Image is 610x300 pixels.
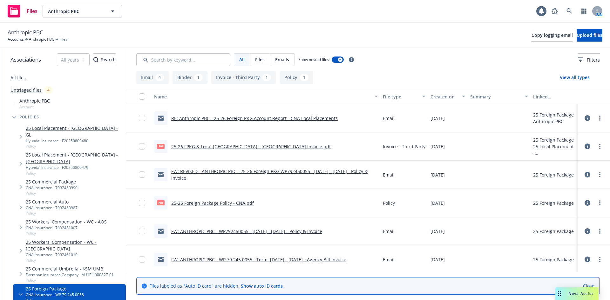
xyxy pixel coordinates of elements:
[430,256,445,263] span: [DATE]
[26,151,123,165] a: 25 Local Placement - [GEOGRAPHIC_DATA] - [GEOGRAPHIC_DATA]
[171,168,368,181] a: FW: REVISED - ANTHROPIC PBC - 25-26 Foreign PKG WP792450055 - [DATE] - [DATE] - Policy & Invoice
[171,228,322,234] a: FW: ANTHROPIC PBC - WP792450055 - [DATE] - [DATE] - Policy & Invoice
[93,57,98,62] svg: Search
[280,71,313,84] button: Policy
[430,228,445,235] span: [DATE]
[157,200,165,205] span: pdf
[531,89,578,104] button: Linked associations
[26,178,78,185] a: 25 Commercial Package
[171,115,338,121] a: RE: Anthropic PBC - 25-26 Foreign PKG Account Report - CNA Local Placements
[26,210,78,216] span: Policy
[383,143,425,150] span: Invoice - Third Party
[596,199,604,207] a: more
[577,32,602,38] span: Upload files
[468,89,531,104] button: Summary
[26,252,123,257] div: CNA Insurance - 7092461010
[255,56,265,63] span: Files
[136,53,230,66] input: Search by keyword...
[555,287,563,300] div: Drag to move
[43,5,122,17] button: Anthropic PBC
[383,228,395,235] span: Email
[26,257,123,263] span: Policy
[157,144,165,149] span: pdf
[139,143,145,150] input: Toggle Row Selected
[26,165,123,170] div: Hyundai Insurance - F20250800479
[383,200,395,206] span: Policy
[550,71,600,84] button: View all types
[26,170,123,176] span: Policy
[10,75,26,81] a: All files
[383,256,395,263] span: Email
[533,228,574,235] div: 25 Foreign Package
[139,93,145,100] input: Select all
[430,200,445,206] span: [DATE]
[383,171,395,178] span: Email
[596,114,604,122] a: more
[532,29,573,42] button: Copy logging email
[533,200,574,206] div: 25 Foreign Package
[194,74,203,81] div: 1
[380,89,428,104] button: File type
[48,8,103,15] span: Anthropic PBC
[93,54,116,66] div: Search
[171,257,346,263] a: FW: ANTHROPIC PBC - WP 79 245 0055 - Term: [DATE] - [DATE] - Agency Bill Invoice
[241,283,283,289] a: Show auto ID cards
[300,74,308,81] div: 1
[470,93,521,100] div: Summary
[533,118,574,125] div: Anthropic PBC
[430,143,445,150] span: [DATE]
[26,143,123,149] span: Policy
[26,292,84,297] div: CNA Insurance - WP 79 245 0055
[93,53,116,66] button: SearchSearch
[563,5,576,17] a: Search
[548,5,561,17] a: Report a Bug
[533,171,574,178] div: 25 Foreign Package
[10,56,41,64] span: Associations
[568,291,593,296] span: Nova Assist
[26,225,107,230] div: CNA Insurance - 7092461007
[532,32,573,38] span: Copy logging email
[596,256,604,263] a: more
[26,138,123,143] div: Hyundai Insurance - F20250800480
[19,97,50,104] span: Anthropic PBC
[578,5,590,17] a: Switch app
[26,285,84,292] a: 25 Foreign Package
[26,190,78,196] span: Policy
[136,71,169,84] button: Email
[26,272,114,277] div: Everspan Insurance Company - AU1EII-000827-01
[383,115,395,122] span: Email
[173,71,207,84] button: Binder
[533,137,576,143] div: 25 Foreign Package
[19,104,50,110] span: Account
[171,200,254,206] a: 25-26 Foreign Package Policy - CNA.pdf
[26,265,114,272] a: 25 Commercial Umbrella - $5M UMB
[430,171,445,178] span: [DATE]
[139,171,145,178] input: Toggle Row Selected
[139,228,145,234] input: Toggle Row Selected
[171,143,331,150] a: 25-26 FPKG & Local [GEOGRAPHIC_DATA] - [GEOGRAPHIC_DATA] Invoice.pdf
[587,57,600,63] span: Filters
[533,143,576,157] div: 25 Local Placement - [GEOGRAPHIC_DATA] - GL
[59,37,67,42] span: Files
[44,86,53,94] div: 4
[596,227,604,235] a: more
[533,111,574,118] div: 25 Foreign Package
[149,283,283,289] span: Files labeled as "Auto ID card" are hidden.
[583,283,594,289] a: Close
[139,115,145,121] input: Toggle Row Selected
[8,37,24,42] a: Accounts
[8,28,43,37] span: Anthropic PBC
[596,171,604,178] a: more
[26,218,107,225] a: 25 Workers' Compensation - WC - AOS
[29,37,54,42] a: Anthropic PBC
[139,200,145,206] input: Toggle Row Selected
[26,277,114,283] span: Policy
[26,230,107,236] span: Policy
[155,74,164,81] div: 4
[211,71,276,84] button: Invoice - Third Party
[428,89,468,104] button: Created on
[26,205,78,210] div: CNA Insurance - 7092460987
[275,56,289,63] span: Emails
[430,93,458,100] div: Created on
[383,93,418,100] div: File type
